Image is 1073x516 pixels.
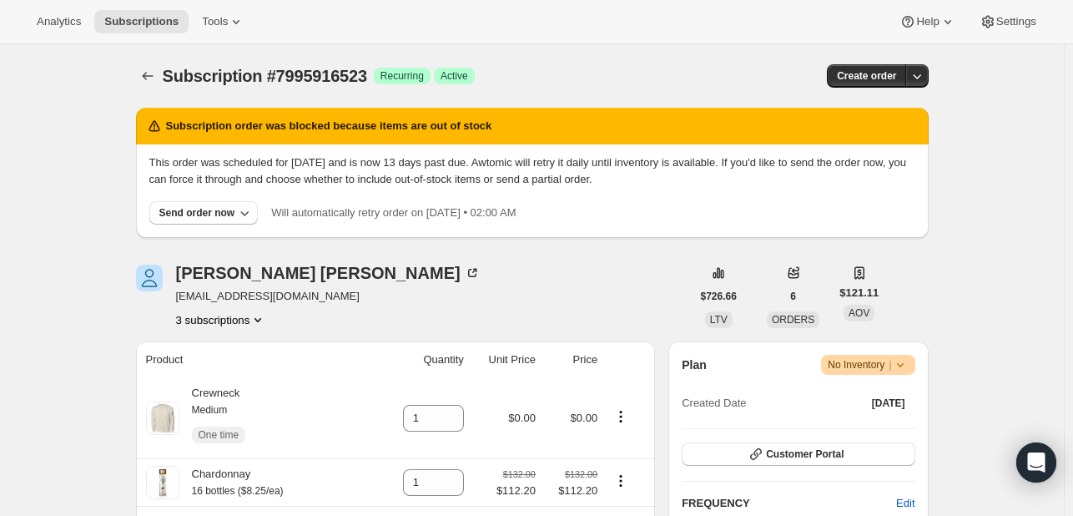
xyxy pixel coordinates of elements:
button: 6 [780,285,806,308]
div: [PERSON_NAME] [PERSON_NAME] [176,265,481,281]
small: $132.00 [503,469,536,479]
span: Subscriptions [104,15,179,28]
button: Product actions [607,472,634,490]
h2: FREQUENCY [682,495,896,512]
button: $726.66 [691,285,747,308]
span: $0.00 [508,412,536,424]
button: Settings [970,10,1046,33]
th: Unit Price [469,341,541,378]
h2: Plan [682,357,707,373]
th: Product [136,341,380,378]
button: Product actions [607,407,634,426]
span: Settings [996,15,1036,28]
span: $0.00 [571,412,598,424]
span: $112.20 [496,483,536,499]
button: Subscriptions [136,64,159,88]
th: Quantity [380,341,469,378]
span: Active [441,69,468,83]
span: 6 [790,290,796,303]
img: product img [146,402,179,435]
span: [EMAIL_ADDRESS][DOMAIN_NAME] [176,288,481,305]
small: $132.00 [565,469,597,479]
button: [DATE] [862,392,915,415]
span: Created Date [682,395,746,412]
button: Create order [827,64,906,88]
span: Tools [202,15,228,28]
span: Analytics [37,15,81,28]
div: Crewneck [179,385,246,452]
button: Subscriptions [94,10,189,33]
span: $726.66 [701,290,737,303]
span: [DATE] [872,397,905,410]
span: Help [916,15,939,28]
div: Send order now [159,206,235,220]
img: product img [146,466,179,499]
div: Open Intercom Messenger [1016,443,1056,483]
small: 16 bottles ($8.25/ea) [192,485,284,497]
span: Edit [896,495,914,512]
span: No Inventory [828,357,908,373]
span: $112.20 [546,483,597,499]
span: Create order [837,69,896,83]
span: AOV [849,307,869,319]
span: LTV [710,314,728,326]
button: Send order now [149,201,259,225]
button: Customer Portal [682,443,914,466]
h2: Subscription order was blocked because items are out of stock [166,118,492,134]
span: ORDERS [772,314,814,326]
small: Medium [192,404,228,416]
p: This order was scheduled for [DATE] and is now 13 days past due. Awtomic will retry it daily unti... [149,154,915,188]
button: Help [889,10,965,33]
span: Recurring [380,69,424,83]
span: One time [199,428,239,442]
span: $121.11 [839,285,879,301]
th: Price [541,341,602,378]
p: Will automatically retry order on [DATE] • 02:00 AM [271,205,516,221]
span: Diana Eichhorn [136,265,163,291]
div: Chardonnay [179,466,284,499]
span: | [889,358,891,372]
span: Subscription #7995916523 [163,67,367,85]
button: Tools [192,10,254,33]
button: Analytics [27,10,91,33]
span: Customer Portal [766,448,844,461]
button: Product actions [176,311,267,328]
